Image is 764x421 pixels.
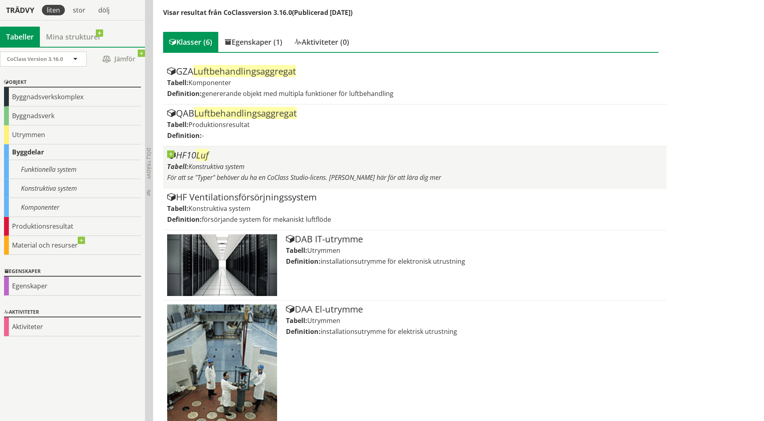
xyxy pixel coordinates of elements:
span: Konstruktiva system [188,162,244,171]
span: Produktionsresultat [188,120,250,129]
div: Klasser (6) [163,32,218,52]
div: HF10 [167,150,662,160]
label: Definition: [286,257,321,266]
div: DAA El-utrymme [286,304,662,314]
div: dölj [93,5,114,15]
img: Tabell [167,234,277,296]
div: Aktiviteter [4,308,141,317]
div: Konstruktiva system [4,179,141,198]
label: Tabell: [167,78,188,87]
span: Utrymmen [307,316,340,325]
span: Konstruktiva system [188,204,251,213]
div: Byggdelar [4,144,141,160]
label: Tabell: [167,120,188,129]
div: QAB [167,108,662,118]
div: Material och resurser [4,236,141,255]
span: Utrymmen [307,246,340,255]
div: Aktiviteter [4,317,141,336]
label: Definition: [167,215,202,224]
span: Jämför [95,52,143,66]
div: Byggnadsverkskomplex [4,88,141,106]
div: Byggnadsverk [4,106,141,125]
label: Definition: [286,327,321,336]
div: Produktionsresultat [4,217,141,236]
span: Luf [196,149,209,161]
label: Tabell: [286,246,307,255]
div: Komponenter [4,198,141,217]
div: Funktionella system [4,160,141,179]
label: Tabell: [286,316,307,325]
span: För att se "Typer" behöver du ha en CoClass Studio-licens. [PERSON_NAME] här för att lära dig mer [167,173,441,182]
label: Tabell: [167,162,188,171]
span: Luftbehandlingsaggregat [194,107,297,119]
span: installationsutrymme för elektrisk utrustning [321,327,457,336]
span: Luftbehandlingsaggregat [193,65,296,77]
article: Gå till informationssidan för CoClass Studio [163,146,666,188]
span: genererande objekt med multipla funktioner för luftbehandling [202,89,393,98]
span: (Publicerad [DATE]) [292,8,352,17]
div: Egenskaper [4,277,141,296]
span: försörjande system för mekaniskt luftflöde [202,215,331,224]
div: liten [42,5,65,15]
label: Definition: [167,131,202,140]
span: Visar resultat från CoClassversion 3.16.0 [163,8,292,17]
div: GZA [167,67,662,76]
div: Egenskaper [4,267,141,277]
a: Mina strukturer [40,27,107,47]
div: Trädvy [2,6,39,15]
div: Utrymmen [4,125,141,144]
label: Definition: [167,89,202,98]
div: stor [68,5,90,15]
div: Aktiviteter (0) [288,32,355,52]
span: - [202,131,204,140]
span: installationsutrymme för elektronisk utrustning [321,257,465,266]
div: Objekt [4,78,141,88]
div: HF Ventilationsförsörjningssystem [167,192,662,202]
div: DAB IT-utrymme [286,234,662,244]
span: Dölj trädvy [145,148,152,179]
span: Komponenter [188,78,231,87]
span: CoClass Version 3.16.0 [7,55,63,63]
div: Egenskaper (1) [218,32,288,52]
label: Tabell: [167,204,188,213]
